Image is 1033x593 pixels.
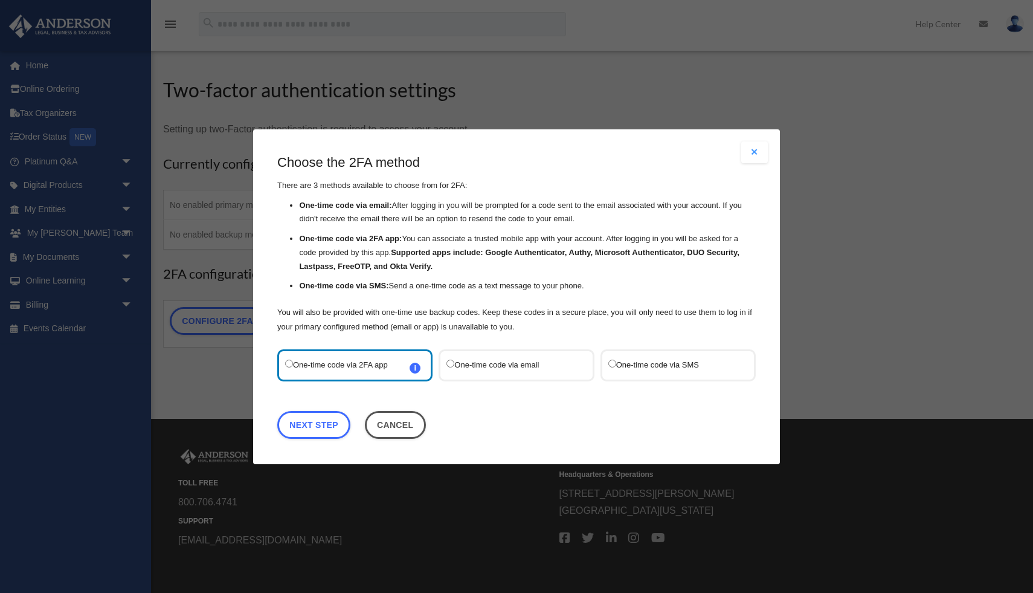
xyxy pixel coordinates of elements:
label: One-time code via SMS [608,357,736,373]
span: i [410,362,420,373]
strong: One-time code via email: [299,200,391,209]
input: One-time code via email [446,359,454,367]
input: One-time code via 2FA appi [285,359,293,367]
h3: Choose the 2FA method [277,154,756,172]
li: Send a one-time code as a text message to your phone. [299,279,756,293]
li: You can associate a trusted mobile app with your account. After logging in you will be asked for ... [299,232,756,273]
button: Close modal [741,141,768,163]
a: Next Step [277,410,350,438]
label: One-time code via 2FA app [285,357,413,373]
label: One-time code via email [446,357,574,373]
button: Close this dialog window [365,410,426,438]
p: You will also be provided with one-time use backup codes. Keep these codes in a secure place, you... [277,305,756,334]
div: There are 3 methods available to choose from for 2FA: [277,154,756,334]
strong: One-time code via 2FA app: [299,234,402,243]
input: One-time code via SMS [608,359,616,367]
strong: One-time code via SMS: [299,281,388,290]
strong: Supported apps include: Google Authenticator, Authy, Microsoft Authenticator, DUO Security, Lastp... [299,248,739,271]
li: After logging in you will be prompted for a code sent to the email associated with your account. ... [299,198,756,226]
